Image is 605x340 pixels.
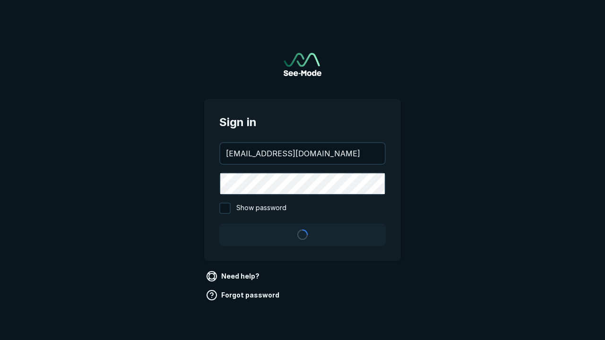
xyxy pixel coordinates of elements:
a: Go to sign in [284,53,321,76]
input: your@email.com [220,143,385,164]
span: Sign in [219,114,386,131]
a: Forgot password [204,288,283,303]
span: Show password [236,203,286,214]
a: Need help? [204,269,263,284]
img: See-Mode Logo [284,53,321,76]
